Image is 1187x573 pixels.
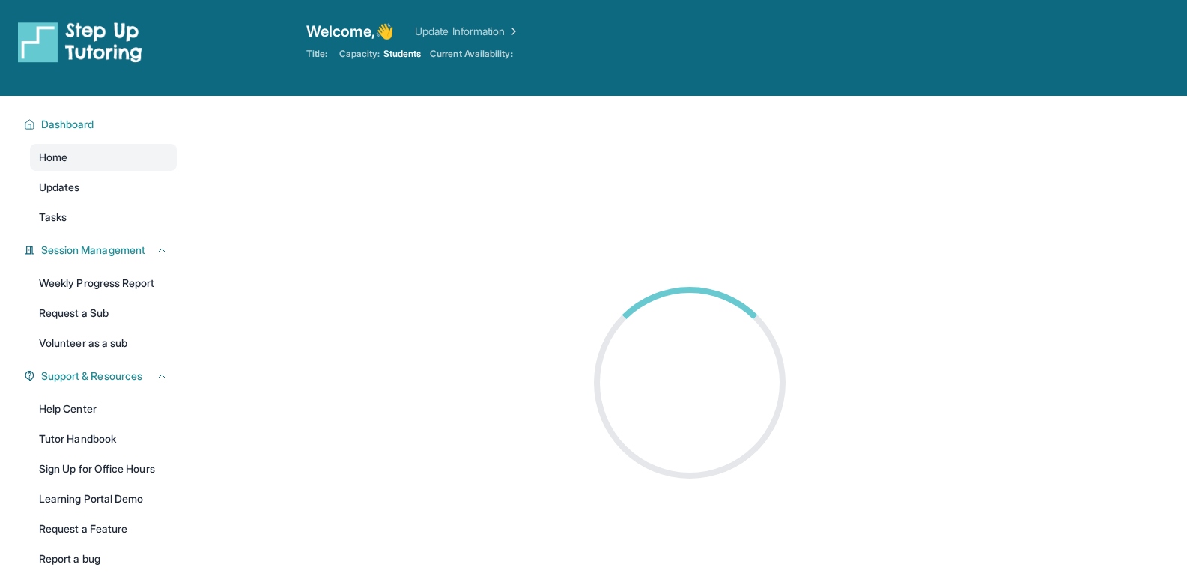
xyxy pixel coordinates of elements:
[39,150,67,165] span: Home
[306,48,327,60] span: Title:
[39,210,67,225] span: Tasks
[30,300,177,327] a: Request a Sub
[30,204,177,231] a: Tasks
[30,425,177,452] a: Tutor Handbook
[30,395,177,422] a: Help Center
[30,270,177,297] a: Weekly Progress Report
[41,369,142,383] span: Support & Resources
[41,117,94,132] span: Dashboard
[30,144,177,171] a: Home
[35,369,168,383] button: Support & Resources
[35,243,168,258] button: Session Management
[383,48,422,60] span: Students
[30,330,177,357] a: Volunteer as a sub
[30,515,177,542] a: Request a Feature
[339,48,380,60] span: Capacity:
[415,24,520,39] a: Update Information
[35,117,168,132] button: Dashboard
[30,485,177,512] a: Learning Portal Demo
[41,243,145,258] span: Session Management
[430,48,512,60] span: Current Availability:
[39,180,80,195] span: Updates
[30,174,177,201] a: Updates
[18,21,142,63] img: logo
[306,21,395,42] span: Welcome, 👋
[505,24,520,39] img: Chevron Right
[30,455,177,482] a: Sign Up for Office Hours
[30,545,177,572] a: Report a bug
